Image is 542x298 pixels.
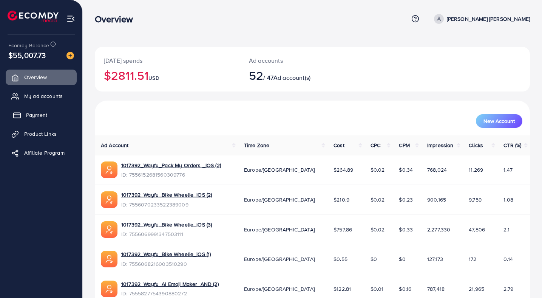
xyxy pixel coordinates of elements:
[427,255,443,263] span: 127,173
[101,281,117,297] img: ic-ads-acc.e4c84228.svg
[469,196,482,203] span: 9,759
[121,221,212,228] a: 1017392_Wayfu_Bike Wheelie_iOS (3)
[427,141,454,149] span: Impression
[121,230,212,238] span: ID: 7556069991347503111
[427,285,445,293] span: 787,418
[244,141,269,149] span: Time Zone
[95,14,139,25] h3: Overview
[121,191,212,199] a: 1017392_Wayfu_Bike Wheelie_iOS (2)
[503,226,509,233] span: 2.1
[249,68,340,82] h2: / 47
[121,171,221,178] span: ID: 7556152681560309776
[431,14,530,24] a: [PERSON_NAME] [PERSON_NAME]
[334,196,349,203] span: $210.9
[371,226,385,233] span: $0.02
[26,111,47,119] span: Payment
[8,11,59,22] img: logo
[371,285,384,293] span: $0.01
[101,221,117,238] img: ic-ads-acc.e4c84228.svg
[483,118,515,124] span: New Account
[503,196,513,203] span: 1.08
[334,141,344,149] span: Cost
[121,161,221,169] a: 1017392_Wayfu_Pack My Orders _IOS (2)
[101,191,117,208] img: ic-ads-acc.e4c84228.svg
[469,166,483,174] span: 11,269
[371,196,385,203] span: $0.02
[6,107,77,123] a: Payment
[24,92,63,100] span: My ad accounts
[24,73,47,81] span: Overview
[469,226,485,233] span: 47,806
[6,126,77,141] a: Product Links
[399,196,413,203] span: $0.23
[427,166,447,174] span: 768,024
[6,145,77,160] a: Affiliate Program
[244,166,315,174] span: Europe/[GEOGRAPHIC_DATA]
[469,285,484,293] span: 21,965
[399,285,411,293] span: $0.16
[24,130,57,138] span: Product Links
[244,255,315,263] span: Europe/[GEOGRAPHIC_DATA]
[104,68,231,82] h2: $2811.51
[121,280,219,288] a: 1017392_Wayfu_AI Emoji Maker_AND (2)
[399,226,413,233] span: $0.33
[148,74,159,82] span: USD
[503,141,521,149] span: CTR (%)
[503,285,513,293] span: 2.79
[273,73,310,82] span: Ad account(s)
[244,226,315,233] span: Europe/[GEOGRAPHIC_DATA]
[8,50,46,61] span: $55,007.73
[121,290,219,297] span: ID: 7555827754390880272
[8,42,49,49] span: Ecomdy Balance
[121,201,212,208] span: ID: 7556070233522389009
[447,14,530,23] p: [PERSON_NAME] [PERSON_NAME]
[371,166,385,174] span: $0.02
[244,196,315,203] span: Europe/[GEOGRAPHIC_DATA]
[334,285,351,293] span: $122.81
[399,255,405,263] span: $0
[66,14,75,23] img: menu
[371,255,377,263] span: $0
[6,70,77,85] a: Overview
[101,141,129,149] span: Ad Account
[334,255,347,263] span: $0.55
[399,141,409,149] span: CPM
[469,141,483,149] span: Clicks
[399,166,413,174] span: $0.34
[334,166,353,174] span: $264.89
[427,226,450,233] span: 2,277,330
[121,260,211,268] span: ID: 7556068216003510290
[371,141,380,149] span: CPC
[503,255,513,263] span: 0.14
[101,251,117,267] img: ic-ads-acc.e4c84228.svg
[244,285,315,293] span: Europe/[GEOGRAPHIC_DATA]
[24,149,65,157] span: Affiliate Program
[104,56,231,65] p: [DATE] spends
[249,56,340,65] p: Ad accounts
[101,161,117,178] img: ic-ads-acc.e4c84228.svg
[66,52,74,59] img: image
[121,250,211,258] a: 1017392_Wayfu_Bike Wheelie_iOS (1)
[249,67,263,84] span: 52
[334,226,352,233] span: $757.86
[469,255,476,263] span: 172
[503,166,513,174] span: 1.47
[510,264,536,292] iframe: Chat
[427,196,446,203] span: 900,165
[476,114,522,128] button: New Account
[6,88,77,104] a: My ad accounts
